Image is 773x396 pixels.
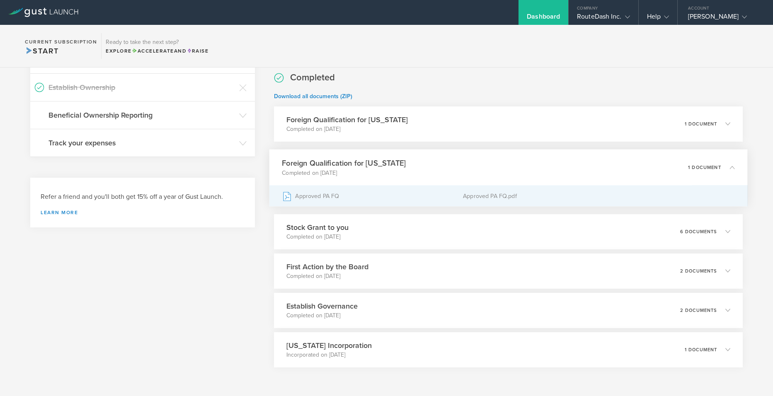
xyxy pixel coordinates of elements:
[286,301,358,311] h3: Establish Governance
[647,12,669,25] div: Help
[688,12,758,25] div: [PERSON_NAME]
[577,12,630,25] div: RouteDash Inc.
[286,233,349,241] p: Completed on [DATE]
[680,308,717,313] p: 2 documents
[685,348,717,352] p: 1 document
[286,261,368,272] h3: First Action by the Board
[680,229,717,234] p: 6 documents
[286,114,408,125] h3: Foreign Qualification for [US_STATE]
[274,93,352,100] a: Download all documents (ZIP)
[286,311,358,320] p: Completed on [DATE]
[286,272,368,280] p: Completed on [DATE]
[290,72,335,84] h2: Completed
[527,12,560,25] div: Dashboard
[25,39,97,44] h2: Current Subscription
[282,186,463,206] div: Approved PA FQ
[132,48,187,54] span: and
[463,186,734,206] div: Approved PA FQ.pdf
[732,356,773,396] iframe: Chat Widget
[680,269,717,273] p: 2 documents
[286,340,372,351] h3: [US_STATE] Incorporation
[48,138,235,148] h3: Track your expenses
[48,82,235,93] h3: Establish Ownership
[282,157,406,169] h3: Foreign Qualification for [US_STATE]
[688,165,721,169] p: 1 document
[25,46,58,56] span: Start
[132,48,174,54] span: Accelerate
[282,169,406,177] p: Completed on [DATE]
[286,222,349,233] h3: Stock Grant to you
[187,48,208,54] span: Raise
[685,122,717,126] p: 1 document
[106,47,208,55] div: Explore
[41,192,245,202] h3: Refer a friend and you'll both get 15% off a year of Gust Launch.
[286,351,372,359] p: Incorporated on [DATE]
[286,125,408,133] p: Completed on [DATE]
[41,210,245,215] a: Learn more
[101,33,213,59] div: Ready to take the next step?ExploreAccelerateandRaise
[106,39,208,45] h3: Ready to take the next step?
[48,110,235,121] h3: Beneficial Ownership Reporting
